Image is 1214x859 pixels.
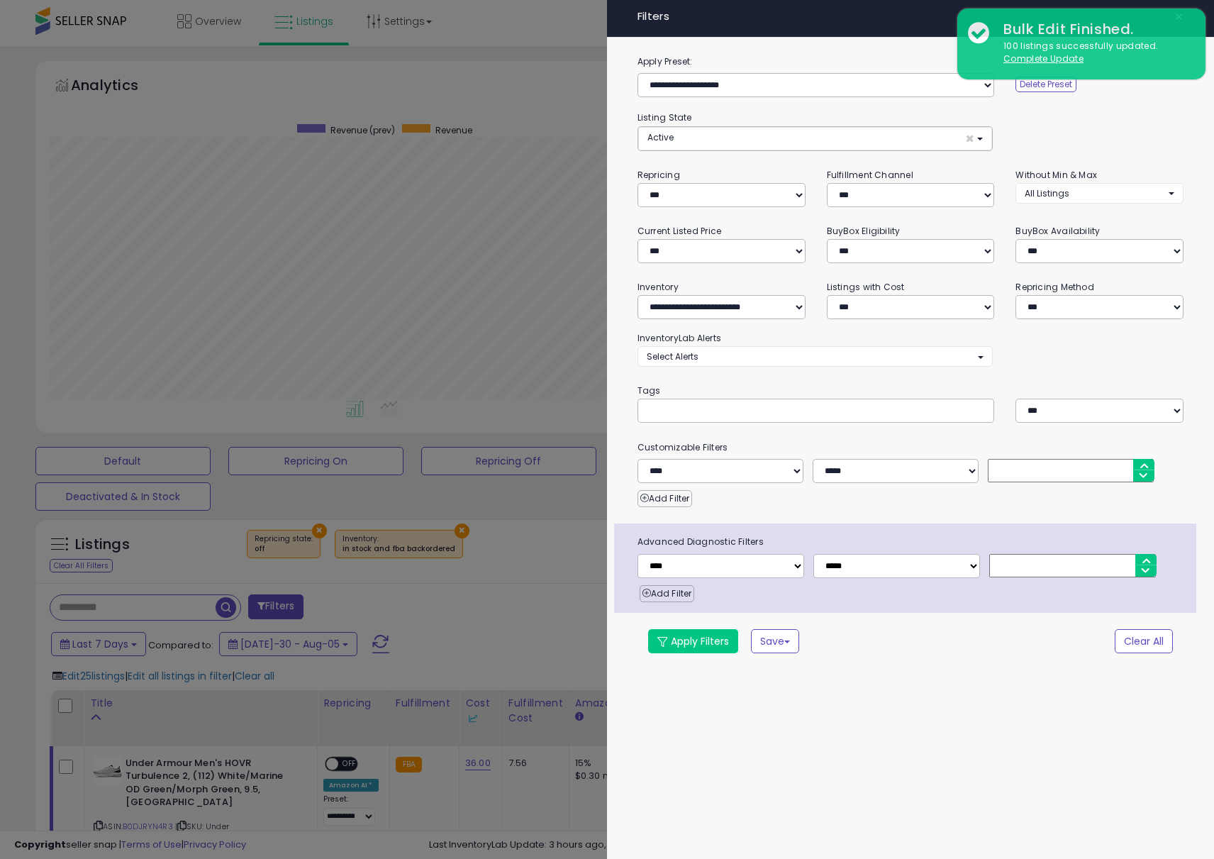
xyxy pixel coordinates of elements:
u: Complete Update [1003,52,1084,65]
button: Save [751,629,799,653]
button: Clear All [1115,629,1173,653]
div: Bulk Edit Finished. [993,19,1195,40]
small: Fulfillment Channel [827,169,913,181]
div: 100 listings successfully updated. [993,40,1195,66]
small: BuyBox Eligibility [827,225,901,237]
small: Listing State [637,111,692,123]
small: Inventory [637,281,679,293]
h4: Filters [637,11,1184,23]
button: Select Alerts [637,346,993,367]
button: All Listings [1015,183,1184,204]
small: Repricing [637,169,680,181]
small: Current Listed Price [637,225,721,237]
span: × [965,131,974,146]
button: Add Filter [640,585,694,602]
button: Delete Preset [1015,77,1076,92]
small: Tags [627,383,1194,399]
span: Select Alerts [647,350,698,362]
small: Without Min & Max [1015,169,1097,181]
button: × [1169,7,1189,27]
span: All Listings [1025,187,1069,199]
button: Apply Filters [648,629,738,653]
label: Apply Preset: [627,54,1194,70]
span: × [1174,7,1184,27]
small: InventoryLab Alerts [637,332,721,344]
span: Active [647,131,674,143]
small: BuyBox Availability [1015,225,1100,237]
button: Add Filter [637,490,692,507]
small: Customizable Filters [627,440,1194,455]
small: Repricing Method [1015,281,1094,293]
button: Active × [638,127,992,150]
small: Listings with Cost [827,281,905,293]
span: Advanced Diagnostic Filters [627,534,1196,550]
